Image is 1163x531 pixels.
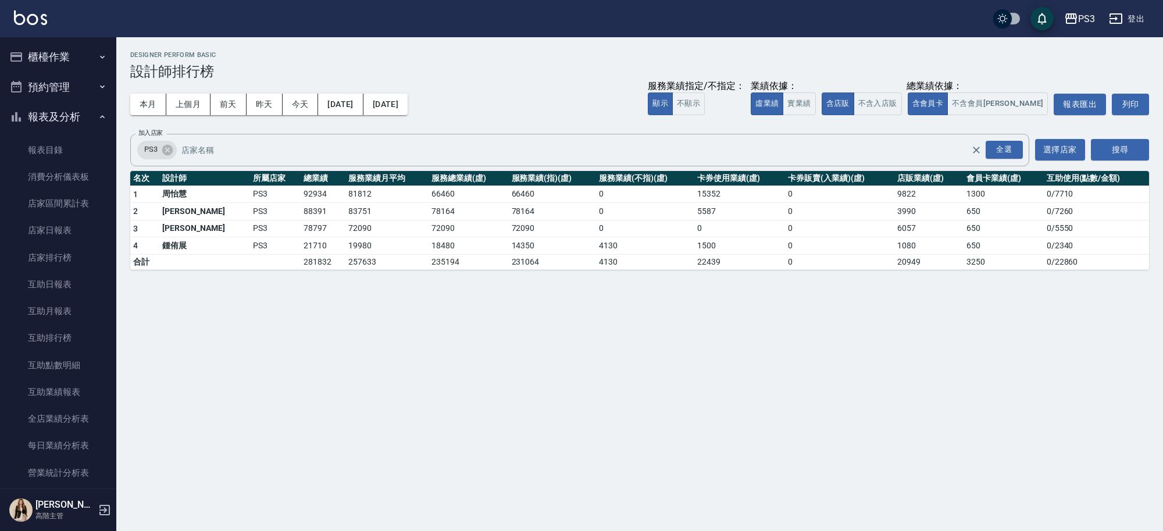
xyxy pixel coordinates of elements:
[983,138,1025,161] button: Open
[785,220,894,237] td: 0
[1044,203,1149,220] td: 0 / 7260
[694,254,785,269] td: 22439
[5,405,112,432] a: 全店業績分析表
[509,237,597,255] td: 14350
[894,203,964,220] td: 3990
[986,141,1023,159] div: 全選
[596,203,694,220] td: 0
[159,171,250,186] th: 設計師
[345,254,429,269] td: 257633
[159,237,250,255] td: 鍾侑展
[964,203,1044,220] td: 650
[5,352,112,379] a: 互助點數明細
[301,186,345,203] td: 92934
[137,144,165,155] span: PS3
[1030,7,1054,30] button: save
[5,271,112,298] a: 互助日報表
[429,254,509,269] td: 235194
[1054,94,1106,115] button: 報表匯出
[894,171,964,186] th: 店販業績(虛)
[250,186,301,203] td: PS3
[1044,237,1149,255] td: 0 / 2340
[9,498,33,522] img: Person
[1078,12,1095,26] div: PS3
[14,10,47,25] img: Logo
[35,499,95,511] h5: [PERSON_NAME]
[854,92,902,115] button: 不含入店販
[785,171,894,186] th: 卡券販賣(入業績)(虛)
[5,190,112,217] a: 店家區間累計表
[596,186,694,203] td: 0
[822,92,854,115] button: 含店販
[672,92,705,115] button: 不顯示
[35,511,95,521] p: 高階主管
[785,203,894,220] td: 0
[5,244,112,271] a: 店家排行榜
[509,171,597,186] th: 服務業績(指)(虛)
[5,163,112,190] a: 消費分析儀表板
[5,432,112,459] a: 每日業績分析表
[301,254,345,269] td: 281832
[964,254,1044,269] td: 3250
[1035,139,1085,161] button: 選擇店家
[250,220,301,237] td: PS3
[429,203,509,220] td: 78164
[5,217,112,244] a: 店家日報表
[694,237,785,255] td: 1500
[751,92,783,115] button: 虛業績
[964,171,1044,186] th: 會員卡業績(虛)
[694,220,785,237] td: 0
[596,171,694,186] th: 服務業績(不指)(虛)
[1091,139,1149,161] button: 搜尋
[429,237,509,255] td: 18480
[247,94,283,115] button: 昨天
[596,254,694,269] td: 4130
[130,254,159,269] td: 合計
[211,94,247,115] button: 前天
[429,220,509,237] td: 72090
[345,171,429,186] th: 服務業績月平均
[1044,171,1149,186] th: 互助使用(點數/金額)
[130,63,1149,80] h3: 設計師排行榜
[596,220,694,237] td: 0
[5,379,112,405] a: 互助業績報表
[130,51,1149,59] h2: Designer Perform Basic
[133,190,138,199] span: 1
[509,186,597,203] td: 66460
[301,203,345,220] td: 88391
[133,206,138,216] span: 2
[509,254,597,269] td: 231064
[694,186,785,203] td: 15352
[345,186,429,203] td: 81812
[1044,186,1149,203] td: 0 / 7710
[694,203,785,220] td: 5587
[250,237,301,255] td: PS3
[648,80,745,92] div: 服務業績指定/不指定：
[166,94,211,115] button: 上個月
[783,92,815,115] button: 實業績
[301,237,345,255] td: 21710
[5,137,112,163] a: 報表目錄
[250,203,301,220] td: PS3
[301,171,345,186] th: 總業績
[250,171,301,186] th: 所屬店家
[1112,94,1149,115] button: 列印
[363,94,408,115] button: [DATE]
[345,203,429,220] td: 83751
[179,140,991,160] input: 店家名稱
[133,241,138,250] span: 4
[345,237,429,255] td: 19980
[785,254,894,269] td: 0
[1044,220,1149,237] td: 0 / 5550
[509,203,597,220] td: 78164
[5,102,112,132] button: 報表及分析
[138,129,163,137] label: 加入店家
[159,186,250,203] td: 周怡慧
[130,94,166,115] button: 本月
[5,72,112,102] button: 預約管理
[947,92,1048,115] button: 不含會員[PERSON_NAME]
[596,237,694,255] td: 4130
[5,459,112,486] a: 營業統計分析表
[1059,7,1100,31] button: PS3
